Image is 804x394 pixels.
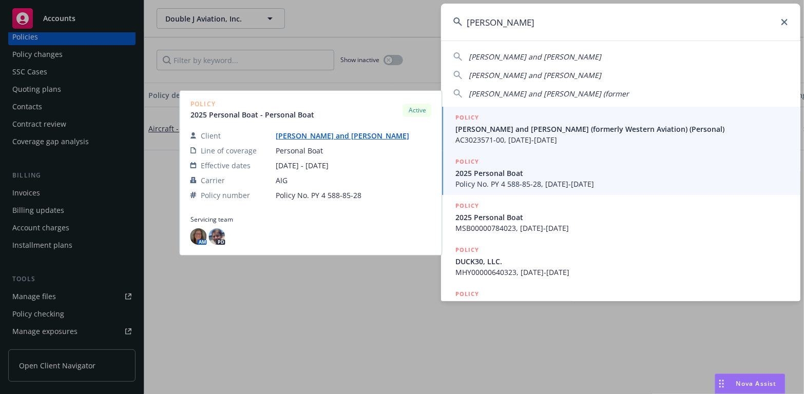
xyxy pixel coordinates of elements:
[715,373,786,394] button: Nova Assist
[441,151,800,195] a: POLICY2025 Personal BoatPolicy No. PY 4 588-85-28, [DATE]-[DATE]
[469,70,601,80] span: [PERSON_NAME] and [PERSON_NAME]
[455,124,788,134] span: [PERSON_NAME] and [PERSON_NAME] (formerly Western Aviation) (Personal)
[469,89,629,98] span: [PERSON_NAME] and [PERSON_NAME] (former
[469,52,601,62] span: [PERSON_NAME] and [PERSON_NAME]
[455,179,788,189] span: Policy No. PY 4 588-85-28, [DATE]-[DATE]
[736,379,777,388] span: Nova Assist
[455,168,788,179] span: 2025 Personal Boat
[455,201,479,211] h5: POLICY
[441,283,800,327] a: POLICYN558FA & N32GD
[441,239,800,283] a: POLICYDUCK30, LLC.MHY00000640323, [DATE]-[DATE]
[455,212,788,223] span: 2025 Personal Boat
[455,245,479,255] h5: POLICY
[455,289,479,299] h5: POLICY
[455,134,788,145] span: AC3023571-00, [DATE]-[DATE]
[455,267,788,278] span: MHY00000640323, [DATE]-[DATE]
[441,107,800,151] a: POLICY[PERSON_NAME] and [PERSON_NAME] (formerly Western Aviation) (Personal)AC3023571-00, [DATE]-...
[455,223,788,233] span: MSB00000784023, [DATE]-[DATE]
[455,256,788,267] span: DUCK30, LLC.
[455,300,788,311] span: N558FA & N32GD
[715,374,728,393] div: Drag to move
[455,156,479,167] h5: POLICY
[441,195,800,239] a: POLICY2025 Personal BoatMSB00000784023, [DATE]-[DATE]
[441,4,800,41] input: Search...
[455,112,479,123] h5: POLICY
